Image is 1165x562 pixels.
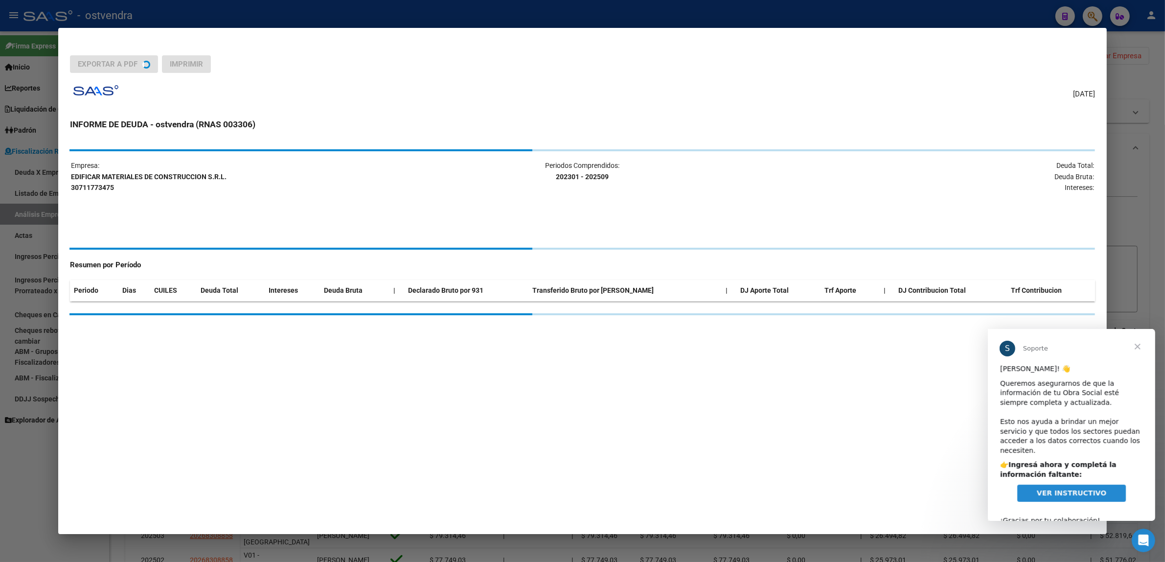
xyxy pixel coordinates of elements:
[988,329,1155,521] iframe: Intercom live chat mensaje
[170,60,203,69] span: Imprimir
[265,280,320,301] th: Intereses
[754,160,1094,193] p: Deuda Total: Deuda Bruta: Intereses:
[389,280,404,301] th: |
[529,280,722,301] th: Transferido Bruto por [PERSON_NAME]
[1073,89,1095,100] span: [DATE]
[162,55,211,73] button: Imprimir
[71,160,411,193] p: Empresa:
[880,280,894,301] th: |
[197,280,265,301] th: Deuda Total
[12,177,155,206] div: ¡Gracias por tu colaboración! ​
[70,259,1095,271] h4: Resumen por Período
[118,280,151,301] th: Dias
[78,60,137,69] span: Exportar a PDF
[70,118,1095,131] h3: INFORME DE DEUDA - ostvendra (RNAS 003306)
[404,280,528,301] th: Declarado Bruto por 931
[722,280,736,301] th: |
[151,280,197,301] th: CUILES
[1132,529,1155,552] iframe: Intercom live chat
[412,160,753,183] p: Periodos Comprendidos:
[320,280,389,301] th: Deuda Bruta
[556,173,609,181] strong: 202301 - 202509
[736,280,821,301] th: DJ Aporte Total
[70,55,158,73] button: Exportar a PDF
[821,280,880,301] th: Trf Aporte
[1007,280,1095,301] th: Trf Contribucion
[71,173,227,192] strong: EDIFICAR MATERIALES DE CONSTRUCCION S.R.L. 30711773475
[70,280,118,301] th: Periodo
[894,280,1007,301] th: DJ Contribucion Total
